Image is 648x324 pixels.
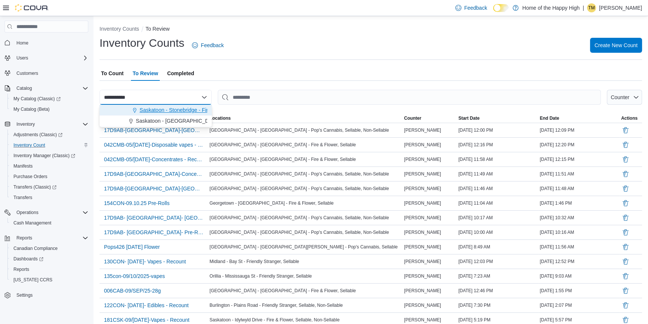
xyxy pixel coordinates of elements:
a: Inventory Manager (Classic) [7,150,91,161]
span: [PERSON_NAME] [404,273,441,279]
div: [DATE] 11:04 AM [457,199,538,208]
a: Adjustments (Classic) [7,129,91,140]
div: [DATE] 11:51 AM [538,169,620,178]
button: Delete [621,272,630,281]
span: Settings [13,290,88,300]
div: [DATE] 12:15 PM [538,155,620,164]
button: Delete [621,140,630,149]
span: [PERSON_NAME] [404,317,441,323]
button: Manifests [7,161,91,171]
button: 154CON-09.10.25 Pre-Rolls [101,198,172,209]
span: Completed [167,66,194,81]
button: Close list of options [201,94,207,100]
button: Reports [1,233,91,243]
a: Inventory Count [10,141,48,150]
span: Start Date [458,115,480,121]
div: [DATE] 12:00 PM [457,126,538,135]
button: Inventory Count [7,140,91,150]
input: Dark Mode [493,4,509,12]
div: [DATE] 11:46 AM [457,184,538,193]
a: Transfers (Classic) [7,182,91,192]
button: 17D9AB-[GEOGRAPHIC_DATA]-[GEOGRAPHIC_DATA] - [GEOGRAPHIC_DATA] - [GEOGRAPHIC_DATA] - [GEOGRAPHIC_... [101,183,207,194]
span: 042CMB-05/[DATE]-Concentrates - Recount [104,156,204,163]
button: Saskatoon - Stonebridge - Fire & Flower [100,105,212,116]
span: Create New Count [594,42,638,49]
div: [DATE] 12:20 PM [538,140,620,149]
span: Transfers [13,195,32,201]
a: Feedback [452,0,490,15]
span: Transfers (Classic) [10,183,88,192]
a: Home [13,39,31,48]
button: 17D9AB-[GEOGRAPHIC_DATA]-[GEOGRAPHIC_DATA] - [GEOGRAPHIC_DATA] - [GEOGRAPHIC_DATA] - [GEOGRAPHIC_... [101,125,207,136]
button: Purchase Orders [7,171,91,182]
button: Delete [621,301,630,310]
span: Users [13,54,88,62]
span: Customers [16,70,38,76]
button: Transfers [7,192,91,203]
button: 17D9AB-[GEOGRAPHIC_DATA]-Concentrates - [GEOGRAPHIC_DATA] - [GEOGRAPHIC_DATA] - [GEOGRAPHIC_DATA] [101,168,207,180]
span: Inventory Count [10,141,88,150]
a: Manifests [10,162,36,171]
button: Delete [621,242,630,251]
button: Delete [621,257,630,266]
button: Catalog [1,83,91,94]
span: 181CSK-09/[DATE]-Vapes - Recount [104,316,189,324]
button: Operations [1,207,91,218]
button: Counter [607,90,642,105]
span: Customers [13,68,88,78]
button: Operations [13,208,42,217]
p: [PERSON_NAME] [599,3,642,12]
a: Reports [10,265,32,274]
span: Manifests [10,162,88,171]
span: Adjustments (Classic) [13,132,62,138]
button: Delete [621,184,630,193]
button: Delete [621,169,630,178]
div: [GEOGRAPHIC_DATA] - [GEOGRAPHIC_DATA] - Pop's Cannabis, Sellable, Non-Sellable [208,126,403,135]
div: [GEOGRAPHIC_DATA] - [GEOGRAPHIC_DATA] - Pop's Cannabis, Sellable, Non-Sellable [208,228,403,237]
a: My Catalog (Beta) [10,105,53,114]
button: Canadian Compliance [7,243,91,254]
button: Saskatoon - [GEOGRAPHIC_DATA] - Prairie Records [100,116,212,126]
nav: Complex example [4,34,88,320]
a: My Catalog (Classic) [7,94,91,104]
span: Counter [404,115,421,121]
span: Inventory Manager (Classic) [10,151,88,160]
p: Home of the Happy High [522,3,580,12]
div: [DATE] 9:03 AM [538,272,620,281]
a: Canadian Compliance [10,244,61,253]
button: Inventory [1,119,91,129]
div: Tristen Mueller [587,3,596,12]
input: This is a search bar. After typing your query, hit enter to filter the results lower in the page. [218,90,601,105]
span: My Catalog (Beta) [10,105,88,114]
button: Counter [403,114,457,123]
span: Dashboards [10,254,88,263]
div: [DATE] 12:16 PM [457,140,538,149]
a: Settings [13,291,36,300]
button: 17D9AB- [GEOGRAPHIC_DATA]- Pre-Rolls - [GEOGRAPHIC_DATA] - [GEOGRAPHIC_DATA] - Pop's Cannabis [101,227,207,238]
div: [DATE] 10:00 AM [457,228,538,237]
span: My Catalog (Beta) [13,106,50,112]
div: [DATE] 7:30 PM [457,301,538,310]
a: Customers [13,69,41,78]
span: Actions [621,115,638,121]
button: Locations [208,114,403,123]
nav: An example of EuiBreadcrumbs [100,25,642,34]
div: Burlington - Plains Road - Friendly Stranger, Sellable, Non-Sellable [208,301,403,310]
div: Choose from the following options [100,105,212,126]
h1: Inventory Counts [100,36,184,51]
span: Settings [16,292,33,298]
span: Saskatoon - [GEOGRAPHIC_DATA] - Prairie Records [136,117,260,125]
span: [US_STATE] CCRS [13,277,52,283]
button: [US_STATE] CCRS [7,275,91,285]
div: [DATE] 12:09 PM [538,126,620,135]
div: [GEOGRAPHIC_DATA] - [GEOGRAPHIC_DATA] - Fire & Flower, Sellable [208,155,403,164]
span: To Review [132,66,158,81]
button: Delete [621,213,630,222]
button: My Catalog (Beta) [7,104,91,114]
span: Catalog [16,85,32,91]
div: [GEOGRAPHIC_DATA] - [GEOGRAPHIC_DATA] - Pop's Cannabis, Sellable, Non-Sellable [208,213,403,222]
span: [PERSON_NAME] [404,156,441,162]
button: 042CMB-05/[DATE]-Concentrates - Recount [101,154,207,165]
span: Canadian Compliance [10,244,88,253]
